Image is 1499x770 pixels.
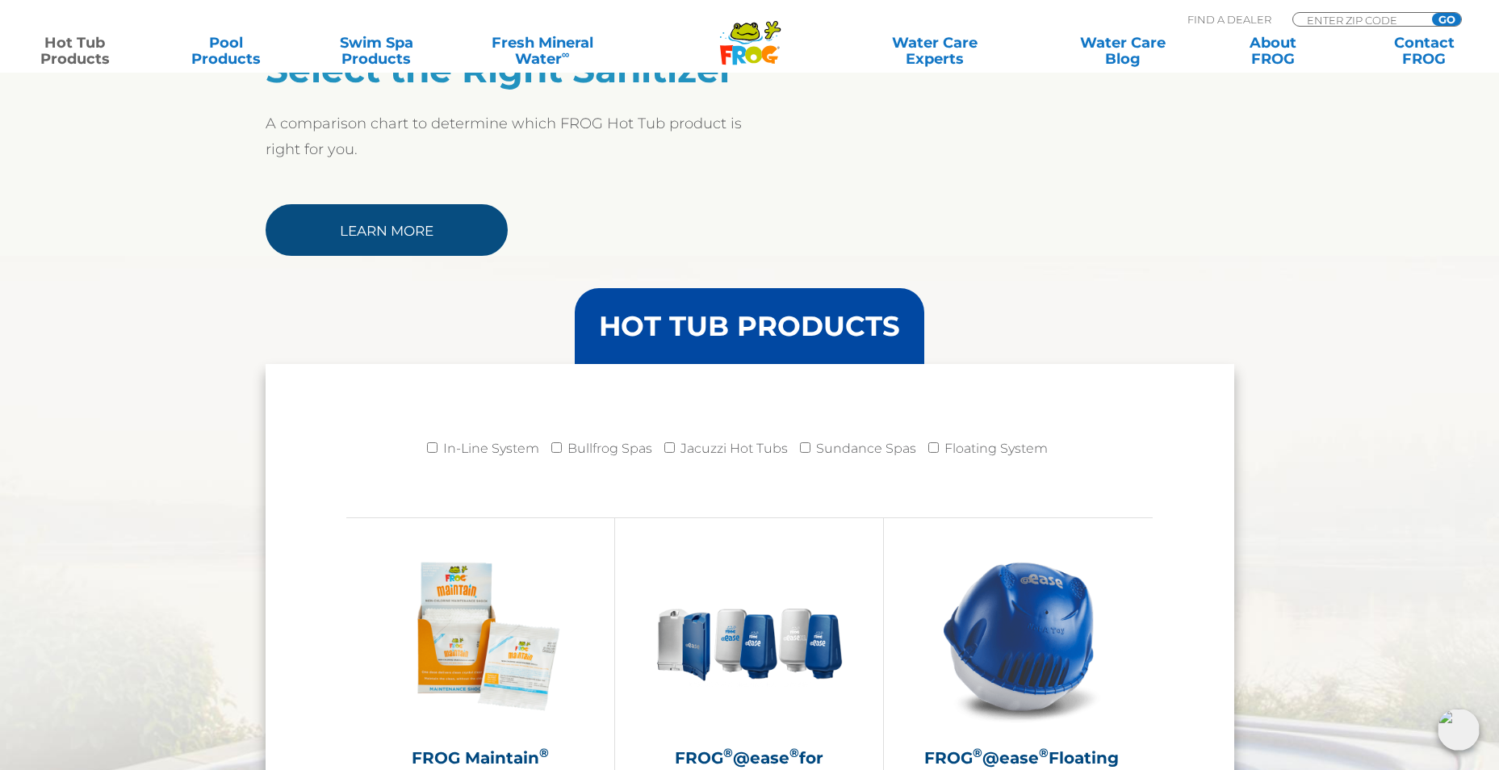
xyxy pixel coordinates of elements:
input: Zip Code Form [1305,13,1414,27]
h2: Select the Right Sanitizer [266,48,750,90]
a: Fresh MineralWater∞ [469,35,616,67]
a: Water CareExperts [840,35,1030,67]
sup: ® [539,745,549,760]
p: Find A Dealer [1187,12,1271,27]
label: Floating System [944,433,1048,465]
sup: ® [1039,745,1049,760]
a: Hot TubProducts [16,35,133,67]
a: AboutFROG [1215,35,1332,67]
label: Bullfrog Spas [567,433,652,465]
h3: HOT TUB PRODUCTS [599,312,900,340]
img: Frog_Maintain_Hero-2-v2-300x300.png [387,542,574,730]
a: PoolProducts [167,35,284,67]
img: bullfrog-product-hero-300x300.png [655,542,843,730]
sup: ® [789,745,799,760]
a: Swim SpaProducts [318,35,435,67]
h2: FROG Maintain [387,746,574,770]
sup: ® [723,745,733,760]
label: In-Line System [443,433,539,465]
label: Jacuzzi Hot Tubs [680,433,788,465]
sup: ∞ [562,48,570,61]
img: hot-tub-product-atease-system-300x300.png [925,542,1112,730]
input: GO [1432,13,1461,26]
a: ContactFROG [1366,35,1483,67]
a: Water CareBlog [1064,35,1181,67]
img: openIcon [1438,709,1480,751]
label: Sundance Spas [816,433,916,465]
a: Learn More [266,204,508,256]
sup: ® [973,745,982,760]
p: A comparison chart to determine which FROG Hot Tub product is right for you. [266,111,750,162]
